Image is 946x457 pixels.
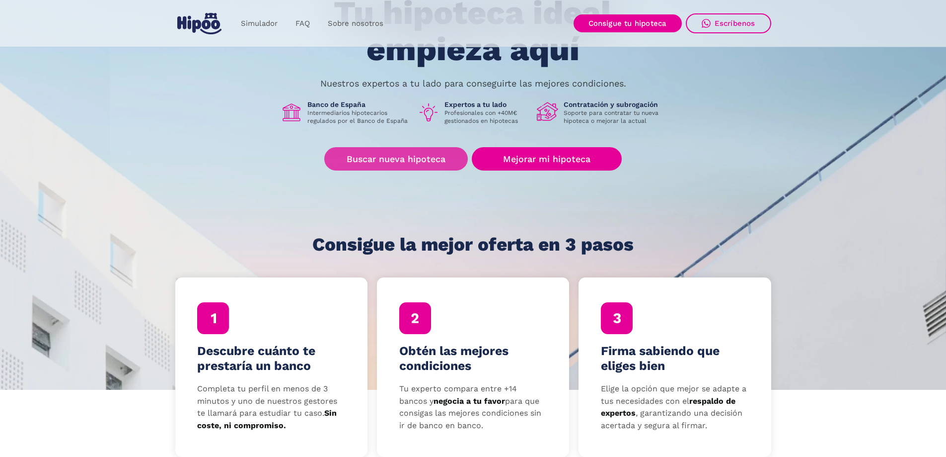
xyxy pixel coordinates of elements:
p: Soporte para contratar tu nueva hipoteca o mejorar la actual [564,109,666,125]
a: FAQ [287,14,319,33]
h1: Contratación y subrogación [564,100,666,109]
h1: Expertos a tu lado [444,100,529,109]
p: Profesionales con +40M€ gestionados en hipotecas [444,109,529,125]
a: Mejorar mi hipoteca [472,147,621,171]
a: home [175,9,224,38]
p: Elige la opción que mejor se adapte a tus necesidades con el , garantizando una decisión acertada... [601,383,749,432]
strong: negocia a tu favor [434,396,505,406]
p: Intermediarios hipotecarios regulados por el Banco de España [307,109,410,125]
h1: Consigue la mejor oferta en 3 pasos [312,235,634,255]
div: Escríbenos [715,19,755,28]
h4: Firma sabiendo que eliges bien [601,344,749,373]
h4: Descubre cuánto te prestaría un banco [197,344,345,373]
strong: Sin coste, ni compromiso. [197,408,337,430]
a: Buscar nueva hipoteca [324,147,468,171]
a: Escríbenos [686,13,771,33]
a: Sobre nosotros [319,14,392,33]
p: Nuestros expertos a tu lado para conseguirte las mejores condiciones. [320,80,626,88]
a: Simulador [232,14,287,33]
p: Completa tu perfil en menos de 3 minutos y uno de nuestros gestores te llamará para estudiar tu c... [197,383,345,432]
h4: Obtén las mejores condiciones [399,344,547,373]
h1: Banco de España [307,100,410,109]
a: Consigue tu hipoteca [574,14,682,32]
p: Tu experto compara entre +14 bancos y para que consigas las mejores condiciones sin ir de banco e... [399,383,547,432]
